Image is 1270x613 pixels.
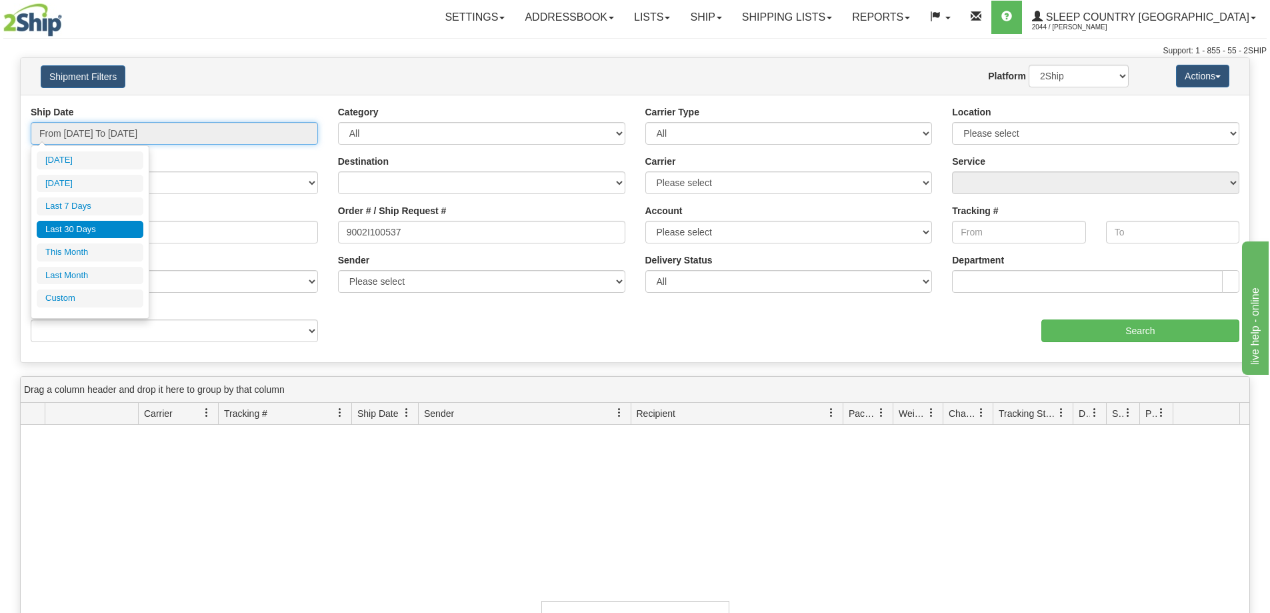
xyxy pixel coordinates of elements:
label: Service [952,155,985,168]
label: Carrier [645,155,676,168]
label: Destination [338,155,389,168]
span: Tracking Status [999,407,1057,420]
div: live help - online [10,8,123,24]
li: [DATE] [37,151,143,169]
a: Pickup Status filter column settings [1150,402,1173,424]
div: grid grouping header [21,377,1249,403]
button: Shipment Filters [41,65,125,88]
a: Addressbook [515,1,624,34]
a: Ship Date filter column settings [395,402,418,424]
span: Charge [949,407,977,420]
a: Lists [624,1,680,34]
a: Shipment Issues filter column settings [1117,402,1139,424]
a: Ship [680,1,731,34]
span: Delivery Status [1079,407,1090,420]
span: Sender [424,407,454,420]
span: Packages [849,407,877,420]
label: Carrier Type [645,105,699,119]
a: Charge filter column settings [970,402,993,424]
a: Packages filter column settings [870,402,893,424]
img: logo2044.jpg [3,3,62,37]
a: Delivery Status filter column settings [1083,402,1106,424]
iframe: chat widget [1239,238,1269,374]
a: Tracking Status filter column settings [1050,402,1073,424]
span: Pickup Status [1145,407,1157,420]
label: Location [952,105,991,119]
label: Category [338,105,379,119]
label: Department [952,253,1004,267]
input: To [1106,221,1239,243]
span: Weight [899,407,927,420]
span: Ship Date [357,407,398,420]
a: Carrier filter column settings [195,402,218,424]
a: Settings [435,1,515,34]
label: Sender [338,253,369,267]
span: Sleep Country [GEOGRAPHIC_DATA] [1043,11,1249,23]
label: Order # / Ship Request # [338,204,447,217]
li: Last 30 Days [37,221,143,239]
input: From [952,221,1085,243]
label: Tracking # [952,204,998,217]
span: Recipient [637,407,675,420]
li: This Month [37,243,143,261]
label: Ship Date [31,105,74,119]
a: Sleep Country [GEOGRAPHIC_DATA] 2044 / [PERSON_NAME] [1022,1,1266,34]
li: Last 7 Days [37,197,143,215]
a: Tracking # filter column settings [329,402,351,424]
label: Delivery Status [645,253,713,267]
a: Recipient filter column settings [820,402,843,424]
div: Support: 1 - 855 - 55 - 2SHIP [3,45,1267,57]
a: Shipping lists [732,1,842,34]
label: Platform [988,69,1026,83]
li: [DATE] [37,175,143,193]
label: Account [645,204,683,217]
span: Shipment Issues [1112,407,1123,420]
a: Weight filter column settings [920,402,943,424]
a: Reports [842,1,920,34]
span: Tracking # [224,407,267,420]
a: Sender filter column settings [608,402,631,424]
span: Carrier [144,407,173,420]
input: Search [1041,320,1239,342]
span: 2044 / [PERSON_NAME] [1032,21,1132,34]
li: Custom [37,289,143,308]
li: Last Month [37,267,143,285]
button: Actions [1176,65,1229,87]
